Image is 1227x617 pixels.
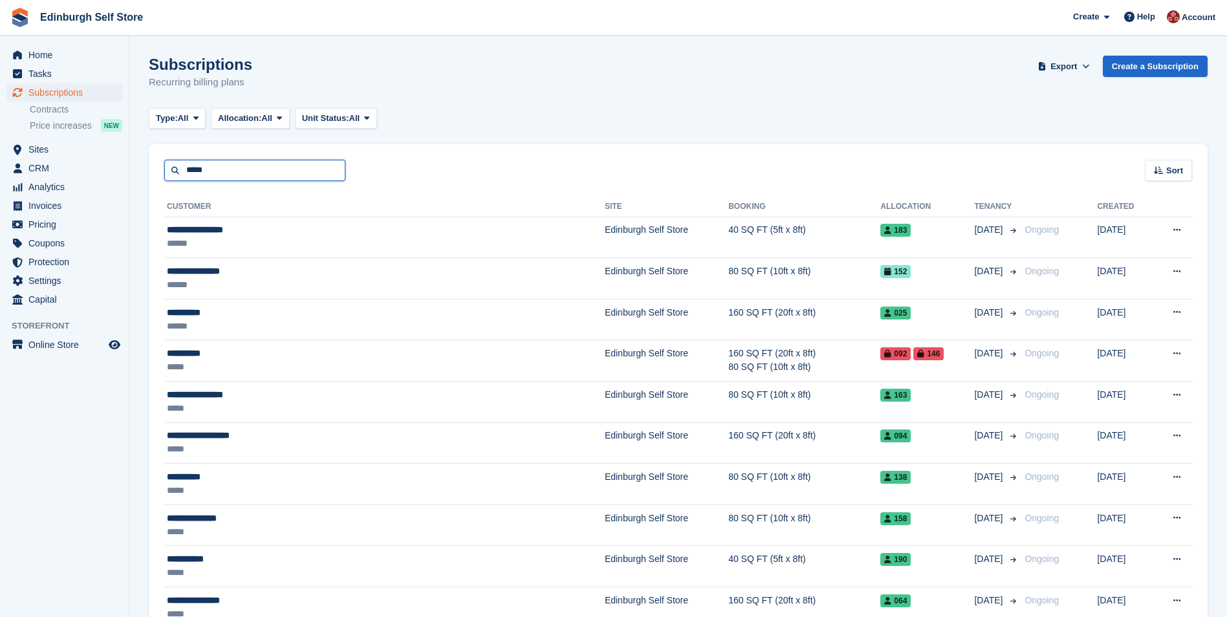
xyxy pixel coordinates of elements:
span: Ongoing [1025,224,1059,235]
span: [DATE] [974,223,1005,237]
span: Ongoing [1025,595,1059,605]
span: Price increases [30,120,92,132]
span: 094 [880,429,911,442]
a: menu [6,197,122,215]
a: menu [6,272,122,290]
td: [DATE] [1097,546,1152,587]
td: 40 SQ FT (5ft x 8ft) [728,546,880,587]
td: [DATE] [1097,340,1152,382]
span: Ongoing [1025,513,1059,523]
span: 183 [880,224,911,237]
span: Help [1137,10,1155,23]
span: Sites [28,140,106,158]
span: [DATE] [974,347,1005,360]
span: CRM [28,159,106,177]
th: Allocation [880,197,974,217]
button: Type: All [149,108,206,129]
span: Account [1182,11,1215,24]
img: Lucy Michalec [1167,10,1180,23]
span: 138 [880,471,911,484]
td: Edinburgh Self Store [605,464,728,505]
span: [DATE] [974,429,1005,442]
button: Allocation: All [211,108,290,129]
span: Ongoing [1025,430,1059,440]
span: Invoices [28,197,106,215]
a: menu [6,336,122,354]
td: 160 SQ FT (20ft x 8ft) [728,299,880,340]
td: [DATE] [1097,464,1152,505]
button: Unit Status: All [295,108,377,129]
span: Type: [156,112,178,125]
span: [DATE] [974,552,1005,566]
span: All [349,112,360,125]
a: Contracts [30,103,122,116]
th: Tenancy [974,197,1019,217]
span: Ongoing [1025,471,1059,482]
span: 163 [880,389,911,402]
span: [DATE] [974,306,1005,319]
a: Create a Subscription [1103,56,1208,77]
a: Price increases NEW [30,118,122,133]
td: Edinburgh Self Store [605,340,728,382]
img: stora-icon-8386f47178a22dfd0bd8f6a31ec36ba5ce8667c1dd55bd0f319d3a0aa187defe.svg [10,8,30,27]
a: menu [6,290,122,308]
td: 80 SQ FT (10ft x 8ft) [728,382,880,423]
span: Home [28,46,106,64]
td: [DATE] [1097,504,1152,546]
span: All [178,112,189,125]
td: 80 SQ FT (10ft x 8ft) [728,464,880,505]
span: Coupons [28,234,106,252]
span: [DATE] [974,594,1005,607]
span: Ongoing [1025,389,1059,400]
a: menu [6,234,122,252]
th: Booking [728,197,880,217]
span: Tasks [28,65,106,83]
span: Storefront [12,319,129,332]
a: menu [6,159,122,177]
span: 146 [913,347,944,360]
td: [DATE] [1097,217,1152,258]
span: 092 [880,347,911,360]
span: Sort [1166,164,1183,177]
td: 80 SQ FT (10ft x 8ft) [728,258,880,299]
span: Ongoing [1025,266,1059,276]
span: Ongoing [1025,554,1059,564]
span: [DATE] [974,470,1005,484]
span: 190 [880,553,911,566]
td: 160 SQ FT (20ft x 8ft) 80 SQ FT (10ft x 8ft) [728,340,880,382]
span: 158 [880,512,911,525]
span: 025 [880,307,911,319]
th: Customer [164,197,605,217]
span: [DATE] [974,265,1005,278]
td: [DATE] [1097,422,1152,464]
td: Edinburgh Self Store [605,299,728,340]
span: Create [1073,10,1099,23]
span: Allocation: [218,112,261,125]
td: Edinburgh Self Store [605,504,728,546]
span: Protection [28,253,106,271]
a: menu [6,140,122,158]
a: menu [6,215,122,233]
th: Created [1097,197,1152,217]
span: Analytics [28,178,106,196]
span: Pricing [28,215,106,233]
p: Recurring billing plans [149,75,252,90]
span: Subscriptions [28,83,106,102]
a: menu [6,83,122,102]
span: Export [1050,60,1077,73]
div: NEW [101,119,122,132]
span: Ongoing [1025,348,1059,358]
td: 80 SQ FT (10ft x 8ft) [728,504,880,546]
span: Ongoing [1025,307,1059,318]
th: Site [605,197,728,217]
span: [DATE] [974,512,1005,525]
td: 160 SQ FT (20ft x 8ft) [728,422,880,464]
td: [DATE] [1097,299,1152,340]
span: [DATE] [974,388,1005,402]
td: Edinburgh Self Store [605,422,728,464]
button: Export [1036,56,1092,77]
td: 40 SQ FT (5ft x 8ft) [728,217,880,258]
span: 064 [880,594,911,607]
h1: Subscriptions [149,56,252,73]
span: Unit Status: [302,112,349,125]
